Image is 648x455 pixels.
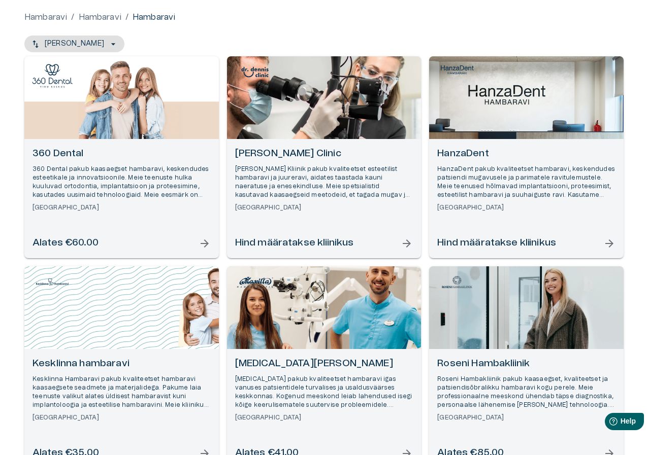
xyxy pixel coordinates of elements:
[79,11,121,23] a: Hambaravi
[437,236,556,250] h6: Hind määratakse kliinikus
[45,39,104,49] p: [PERSON_NAME]
[437,165,615,200] p: HanzaDent pakub kvaliteetset hambaravi, keskendudes patsiendi mugavusele ja parimatele ravitulemu...
[437,203,615,212] h6: [GEOGRAPHIC_DATA]
[235,147,413,161] h6: [PERSON_NAME] Clinic
[235,413,413,422] h6: [GEOGRAPHIC_DATA]
[569,409,648,437] iframe: Help widget launcher
[429,56,624,258] a: Open selected supplier available booking dates
[227,56,422,258] a: Open selected supplier available booking dates
[437,274,477,290] img: Roseni Hambakliinik logo
[32,64,73,88] img: 360 Dental logo
[33,236,99,250] h6: Alates €60.00
[437,413,615,422] h6: [GEOGRAPHIC_DATA]
[71,11,74,23] p: /
[235,64,275,80] img: Dr. Dennis Clinic logo
[24,11,67,23] a: Hambaravi
[33,375,211,410] p: Kesklinna Hambaravi pakub kvaliteetset hambaravi kaasaegsete seadmete ja materjalidega. Pakume la...
[603,237,615,250] span: arrow_forward
[437,357,615,371] h6: Roseni Hambakliinik
[235,274,275,290] img: Maxilla Hambakliinik logo
[33,147,211,161] h6: 360 Dental
[199,237,211,250] span: arrow_forward
[24,36,124,52] button: [PERSON_NAME]
[33,203,211,212] h6: [GEOGRAPHIC_DATA]
[401,237,413,250] span: arrow_forward
[125,11,128,23] p: /
[235,165,413,200] p: [PERSON_NAME] Kliinik pakub kvaliteetset esteetilist hambaravi ja juureravi, aidates taastada kau...
[32,274,73,290] img: Kesklinna hambaravi logo
[24,56,219,258] a: Open selected supplier available booking dates
[235,203,413,212] h6: [GEOGRAPHIC_DATA]
[437,375,615,410] p: Roseni Hambakliinik pakub kaasaegset, kvaliteetset ja patsiendisõbralikku hambaravi kogu perele. ...
[437,64,477,77] img: HanzaDent logo
[235,375,413,410] p: [MEDICAL_DATA] pakub kvaliteetset hambaravi igas vanuses patsientidele turvalises ja usaldusväärs...
[235,357,413,371] h6: [MEDICAL_DATA][PERSON_NAME]
[133,11,175,23] p: Hambaravi
[33,357,211,371] h6: Kesklinna hambaravi
[33,165,211,200] p: 360 Dental pakub kaasaegset hambaravi, keskendudes esteetikale ja innovatsioonile. Meie teenuste ...
[437,147,615,161] h6: HanzaDent
[235,236,354,250] h6: Hind määratakse kliinikus
[33,413,211,422] h6: [GEOGRAPHIC_DATA]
